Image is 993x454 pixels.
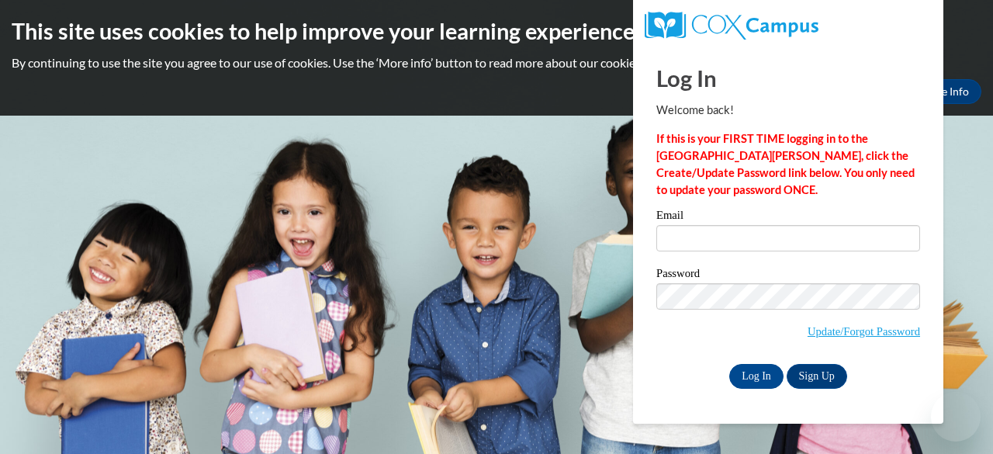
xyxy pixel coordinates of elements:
p: Welcome back! [656,102,920,119]
strong: If this is your FIRST TIME logging in to the [GEOGRAPHIC_DATA][PERSON_NAME], click the Create/Upd... [656,132,915,196]
a: Update/Forgot Password [808,325,920,338]
input: Log In [729,364,784,389]
label: Password [656,268,920,283]
h1: Log In [656,62,920,94]
iframe: Button to launch messaging window [931,392,981,442]
img: COX Campus [645,12,818,40]
a: More Info [908,79,981,104]
a: Sign Up [787,364,847,389]
label: Email [656,210,920,225]
p: By continuing to use the site you agree to our use of cookies. Use the ‘More info’ button to read... [12,54,981,71]
h2: This site uses cookies to help improve your learning experience. [12,16,981,47]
